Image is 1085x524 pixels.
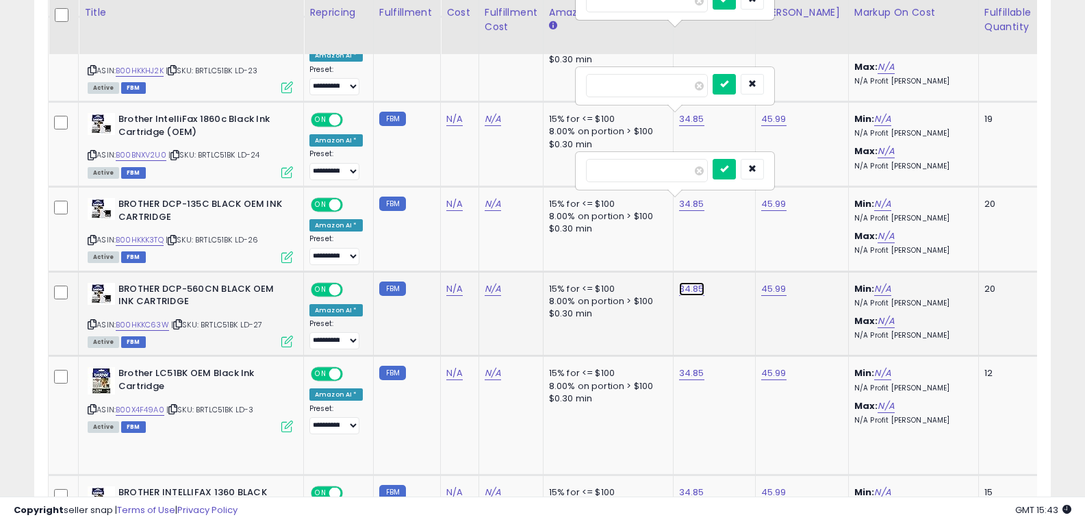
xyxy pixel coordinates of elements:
[379,197,406,211] small: FBM
[166,404,254,415] span: | SKU: BRTLC51BK LD-3
[312,114,329,126] span: ON
[88,198,115,220] img: 41PUuZPQy3L._SL40_.jpg
[177,503,238,516] a: Privacy Policy
[118,367,285,396] b: Brother LC51BK OEM Black Ink Cartridge
[309,234,363,265] div: Preset:
[446,197,463,211] a: N/A
[309,388,363,401] div: Amazon AI *
[854,197,875,210] b: Min:
[309,49,363,62] div: Amazon AI *
[549,5,667,20] div: Amazon Fees
[679,197,704,211] a: 34.85
[878,399,894,413] a: N/A
[88,421,119,433] span: All listings currently available for purchase on Amazon
[854,60,878,73] b: Max:
[874,112,891,126] a: N/A
[88,251,119,263] span: All listings currently available for purchase on Amazon
[88,367,293,431] div: ASIN:
[549,367,663,379] div: 15% for <= $100
[854,399,878,412] b: Max:
[14,503,64,516] strong: Copyright
[854,299,968,308] p: N/A Profit [PERSON_NAME]
[116,65,164,77] a: B00HKKHJ2K
[379,282,406,296] small: FBM
[88,198,293,262] div: ASIN:
[984,113,1027,125] div: 19
[549,198,663,210] div: 15% for <= $100
[341,114,363,126] span: OFF
[854,314,878,327] b: Max:
[118,198,285,227] b: BROTHER DCP-135C BLACK OEM INK CARTRIDGE
[166,234,259,245] span: | SKU: BRTLC51BK LD-26
[549,283,663,295] div: 15% for <= $100
[117,503,175,516] a: Terms of Use
[88,367,115,395] img: 5131rxSCzZL._SL40_.jpg
[854,77,968,86] p: N/A Profit [PERSON_NAME]
[549,223,663,235] div: $0.30 min
[341,284,363,295] span: OFF
[761,5,843,20] div: [PERSON_NAME]
[984,198,1027,210] div: 20
[549,308,663,320] div: $0.30 min
[878,145,894,158] a: N/A
[984,5,1032,34] div: Fulfillable Quantity
[679,366,704,380] a: 34.85
[88,167,119,179] span: All listings currently available for purchase on Amazon
[549,380,663,392] div: 8.00% on portion > $100
[312,199,329,211] span: ON
[379,5,435,20] div: Fulfillment
[1015,503,1071,516] span: 2025-08-11 15:43 GMT
[854,145,878,158] b: Max:
[984,367,1027,379] div: 12
[485,282,501,296] a: N/A
[121,82,146,94] span: FBM
[171,319,263,330] span: | SKU: BRTLC51BK LD-27
[549,392,663,405] div: $0.30 min
[121,336,146,348] span: FBM
[309,219,363,232] div: Amazon AI *
[166,65,258,76] span: | SKU: BRTLC51BK LD-23
[854,366,875,379] b: Min:
[121,167,146,179] span: FBM
[854,331,968,340] p: N/A Profit [PERSON_NAME]
[14,504,238,517] div: seller snap | |
[309,304,363,316] div: Amazon AI *
[679,282,704,296] a: 34.85
[446,366,463,380] a: N/A
[874,282,891,296] a: N/A
[761,197,787,211] a: 45.99
[984,283,1027,295] div: 20
[854,229,878,242] b: Max:
[878,314,894,328] a: N/A
[341,199,363,211] span: OFF
[379,112,406,126] small: FBM
[549,138,663,151] div: $0.30 min
[168,149,260,160] span: | SKU: BRTLC51BK LD-24
[379,366,406,380] small: FBM
[854,112,875,125] b: Min:
[878,229,894,243] a: N/A
[309,134,363,147] div: Amazon AI *
[854,416,968,425] p: N/A Profit [PERSON_NAME]
[116,319,169,331] a: B00HKKC63W
[485,197,501,211] a: N/A
[116,234,164,246] a: B00HKKK3TQ
[312,284,329,295] span: ON
[309,404,363,435] div: Preset:
[485,112,501,126] a: N/A
[446,112,463,126] a: N/A
[485,366,501,380] a: N/A
[88,113,115,135] img: 41PUuZPQy3L._SL40_.jpg
[878,60,894,74] a: N/A
[88,283,293,347] div: ASIN:
[854,246,968,255] p: N/A Profit [PERSON_NAME]
[118,113,285,142] b: Brother IntelliFax 1860c Black Ink Cartridge (OEM)
[549,125,663,138] div: 8.00% on portion > $100
[854,129,968,138] p: N/A Profit [PERSON_NAME]
[88,28,293,92] div: ASIN:
[761,112,787,126] a: 45.99
[121,251,146,263] span: FBM
[854,384,968,393] p: N/A Profit [PERSON_NAME]
[88,82,119,94] span: All listings currently available for purchase on Amazon
[309,65,363,96] div: Preset:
